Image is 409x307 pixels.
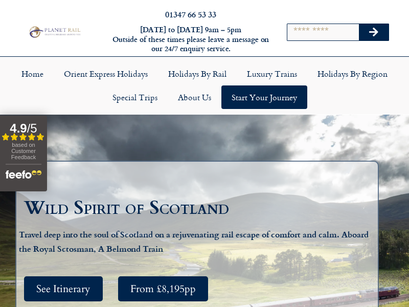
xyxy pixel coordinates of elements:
[158,62,237,85] a: Holidays by Rail
[5,62,404,109] nav: Menu
[359,24,389,40] button: Search
[54,62,158,85] a: Orient Express Holidays
[36,282,90,295] span: See Itinerary
[165,8,216,20] a: 01347 66 53 33
[118,276,208,301] a: From £8,195pp
[111,25,270,54] h6: [DATE] to [DATE] 9am – 5pm Outside of these times please leave a message on our 24/7 enquiry serv...
[24,199,375,217] h1: Wild Spirit of Scotland
[102,85,168,109] a: Special Trips
[11,62,54,85] a: Home
[221,85,307,109] a: Start your Journey
[168,85,221,109] a: About Us
[130,282,196,295] span: From £8,195pp
[24,276,103,301] a: See Itinerary
[237,62,307,85] a: Luxury Trains
[307,62,398,85] a: Holidays by Region
[27,25,82,38] img: Planet Rail Train Holidays Logo
[19,228,369,254] strong: Travel deep into the soul of Scotland on a rejuvenating rail escape of comfort and calm. Aboard t...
